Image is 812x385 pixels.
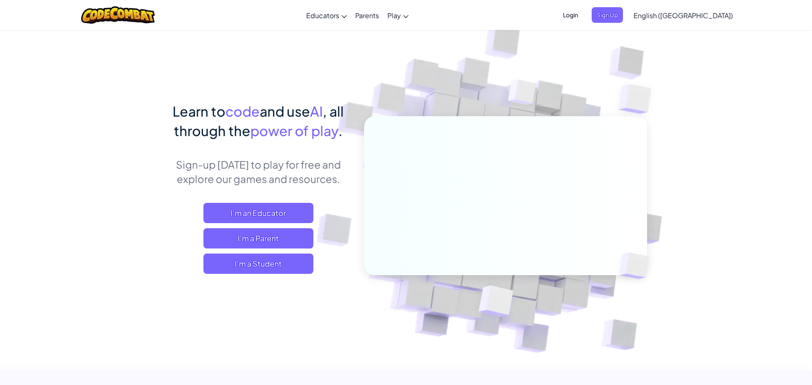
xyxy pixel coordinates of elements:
[606,235,669,297] img: Overlap cubes
[338,122,343,139] span: .
[351,4,383,27] a: Parents
[602,63,675,135] img: Overlap cubes
[310,103,323,120] span: AI
[165,157,351,186] p: Sign-up [DATE] to play for free and explore our games and resources.
[592,7,623,23] button: Sign Up
[558,7,583,23] button: Login
[203,254,313,274] button: I'm a Student
[383,4,413,27] a: Play
[250,122,338,139] span: power of play
[306,11,339,20] span: Educators
[203,228,313,248] a: I'm a Parent
[203,203,313,223] a: I'm an Educator
[225,103,260,120] span: code
[458,268,534,338] img: Overlap cubes
[81,6,155,24] img: CodeCombat logo
[173,103,225,120] span: Learn to
[492,63,553,126] img: Overlap cubes
[629,4,737,27] a: English ([GEOGRAPHIC_DATA])
[634,11,733,20] span: English ([GEOGRAPHIC_DATA])
[387,11,401,20] span: Play
[302,4,351,27] a: Educators
[260,103,310,120] span: and use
